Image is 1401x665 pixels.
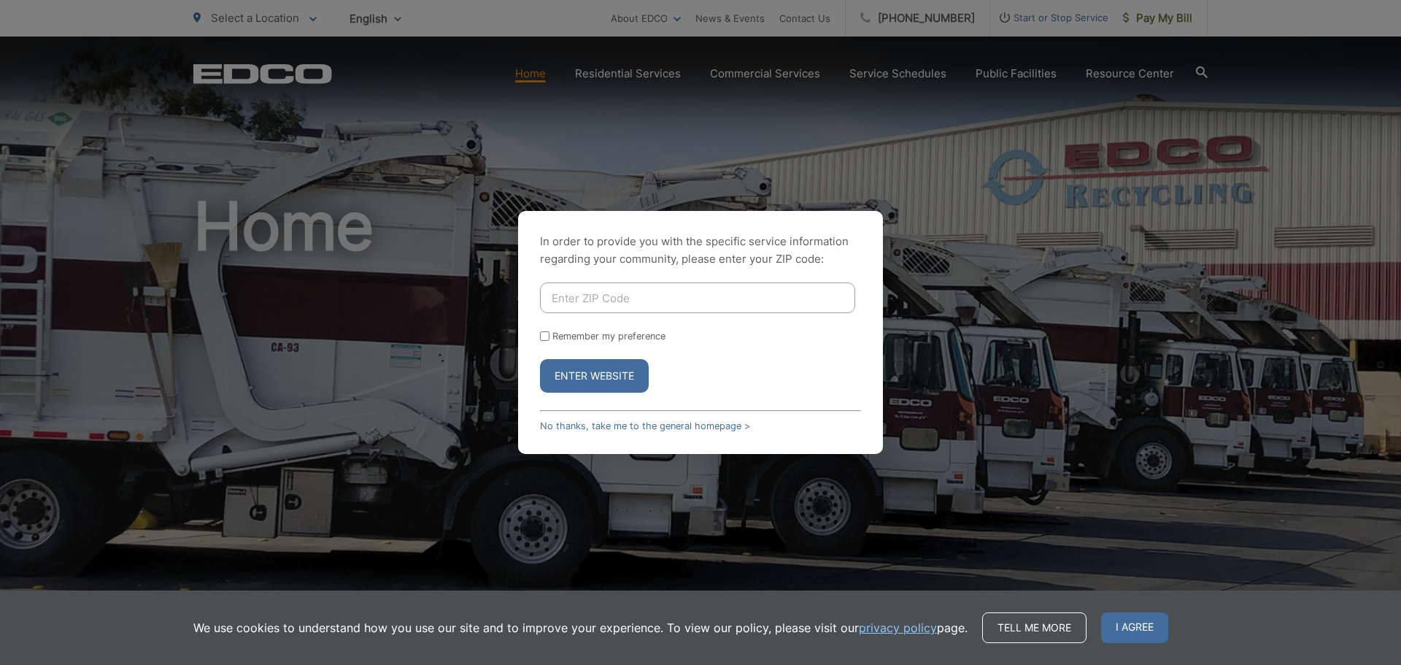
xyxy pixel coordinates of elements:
[982,612,1087,643] a: Tell me more
[540,420,750,431] a: No thanks, take me to the general homepage >
[540,359,649,393] button: Enter Website
[1101,612,1168,643] span: I agree
[859,619,937,637] a: privacy policy
[193,619,968,637] p: We use cookies to understand how you use our site and to improve your experience. To view our pol...
[540,233,861,268] p: In order to provide you with the specific service information regarding your community, please en...
[540,282,855,313] input: Enter ZIP Code
[552,331,665,342] label: Remember my preference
